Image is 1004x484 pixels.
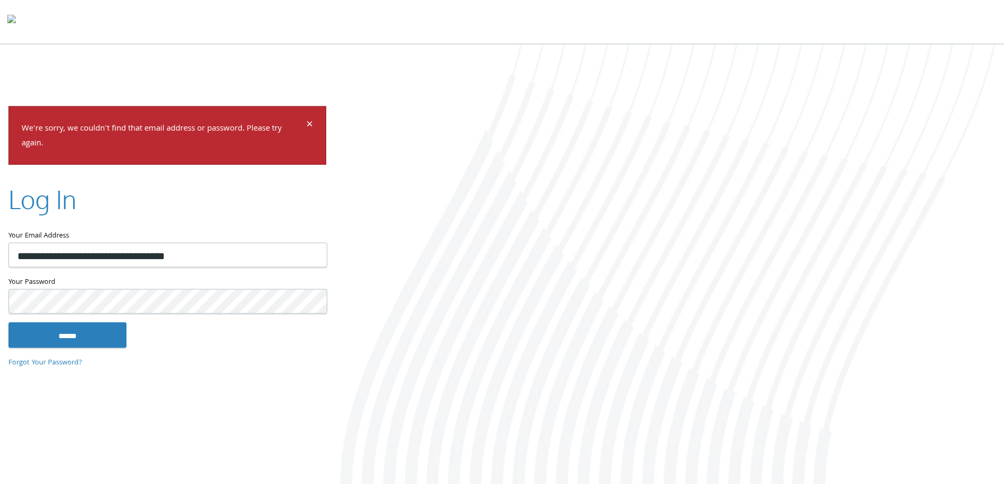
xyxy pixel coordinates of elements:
p: We're sorry, we couldn't find that email address or password. Please try again. [22,121,305,152]
h2: Log In [8,182,76,217]
button: Dismiss alert [306,119,313,132]
a: Forgot Your Password? [8,357,82,368]
span: × [306,115,313,135]
label: Your Password [8,276,326,289]
img: todyl-logo-dark.svg [7,11,16,32]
